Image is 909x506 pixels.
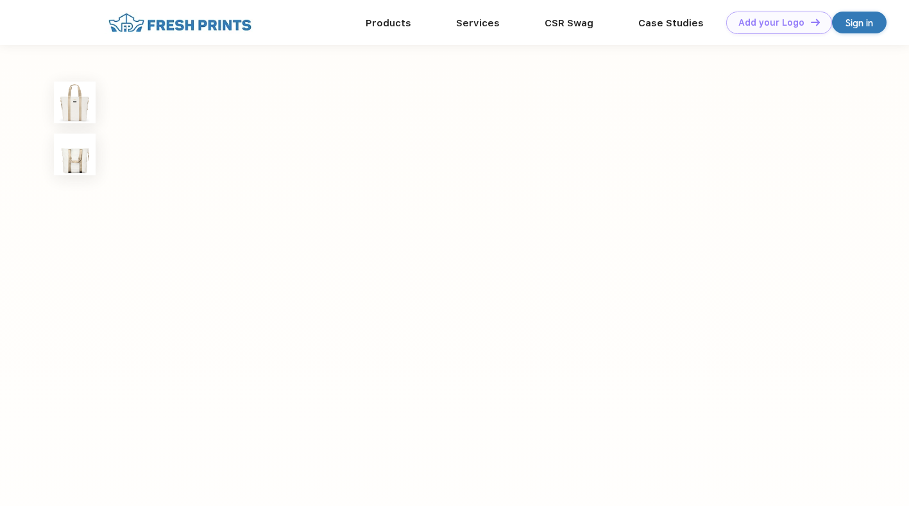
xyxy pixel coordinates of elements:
img: func=resize&h=100 [54,82,96,123]
a: Products [366,17,411,29]
a: Services [456,17,500,29]
a: Sign in [832,12,887,33]
div: Sign in [845,15,873,30]
div: Add your Logo [738,17,804,28]
a: CSR Swag [545,17,593,29]
img: func=resize&h=100 [54,134,96,175]
img: fo%20logo%202.webp [105,12,255,34]
img: DT [811,19,820,26]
